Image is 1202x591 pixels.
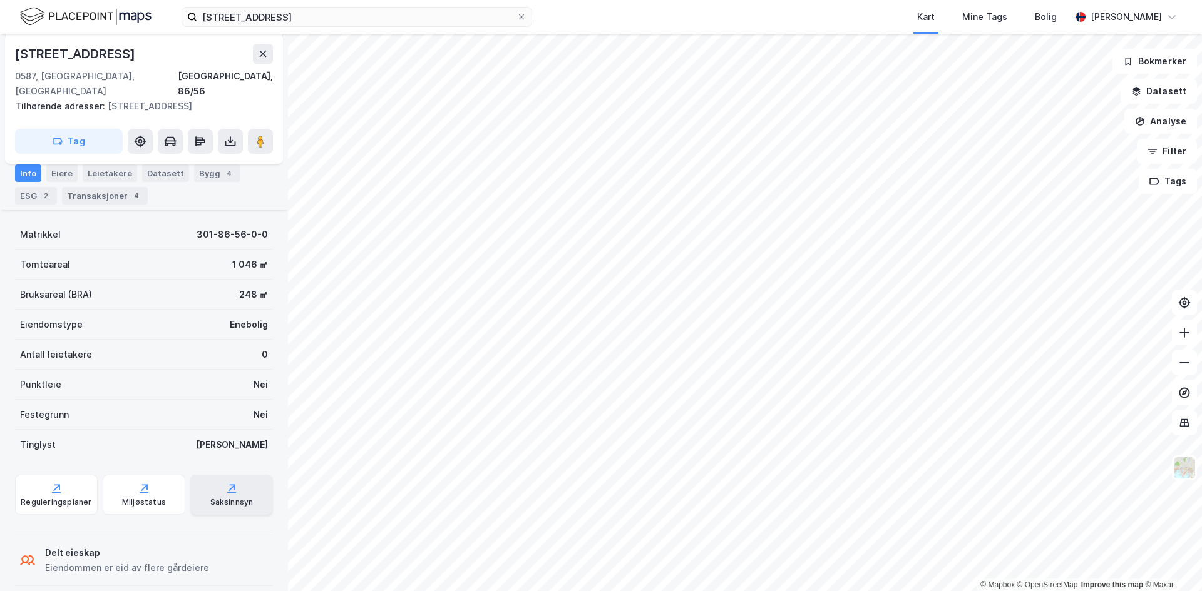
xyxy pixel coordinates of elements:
[83,164,137,182] div: Leietakere
[1017,580,1078,589] a: OpenStreetMap
[20,227,61,242] div: Matrikkel
[1139,531,1202,591] div: Kontrollprogram for chat
[962,9,1007,24] div: Mine Tags
[1112,49,1197,74] button: Bokmerker
[39,189,52,202] div: 2
[197,8,516,26] input: Søk på adresse, matrikkel, gårdeiere, leietakere eller personer
[230,317,268,332] div: Enebolig
[1091,9,1162,24] div: [PERSON_NAME]
[15,164,41,182] div: Info
[20,377,61,392] div: Punktleie
[130,189,143,202] div: 4
[197,227,268,242] div: 301-86-56-0-0
[178,69,273,99] div: [GEOGRAPHIC_DATA], 86/56
[239,287,268,302] div: 248 ㎡
[46,164,78,182] div: Eiere
[210,497,254,507] div: Saksinnsyn
[1121,79,1197,104] button: Datasett
[917,9,935,24] div: Kart
[15,101,108,111] span: Tilhørende adresser:
[20,407,69,422] div: Festegrunn
[1035,9,1057,24] div: Bolig
[262,347,268,362] div: 0
[45,545,209,560] div: Delt eieskap
[1139,531,1202,591] iframe: Chat Widget
[122,497,166,507] div: Miljøstatus
[232,257,268,272] div: 1 046 ㎡
[20,257,70,272] div: Tomteareal
[20,317,83,332] div: Eiendomstype
[142,164,189,182] div: Datasett
[20,6,152,28] img: logo.f888ab2527a4732fd821a326f86c7f29.svg
[1173,456,1196,480] img: Z
[21,497,91,507] div: Reguleringsplaner
[194,164,240,182] div: Bygg
[980,580,1015,589] a: Mapbox
[20,287,92,302] div: Bruksareal (BRA)
[1137,139,1197,164] button: Filter
[1139,169,1197,194] button: Tags
[20,437,56,452] div: Tinglyst
[15,44,138,64] div: [STREET_ADDRESS]
[223,167,235,179] div: 4
[20,347,92,362] div: Antall leietakere
[15,99,263,114] div: [STREET_ADDRESS]
[254,407,268,422] div: Nei
[15,129,123,154] button: Tag
[15,69,178,99] div: 0587, [GEOGRAPHIC_DATA], [GEOGRAPHIC_DATA]
[254,377,268,392] div: Nei
[1124,109,1197,134] button: Analyse
[45,560,209,575] div: Eiendommen er eid av flere gårdeiere
[62,187,148,205] div: Transaksjoner
[196,437,268,452] div: [PERSON_NAME]
[1081,580,1143,589] a: Improve this map
[15,187,57,205] div: ESG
